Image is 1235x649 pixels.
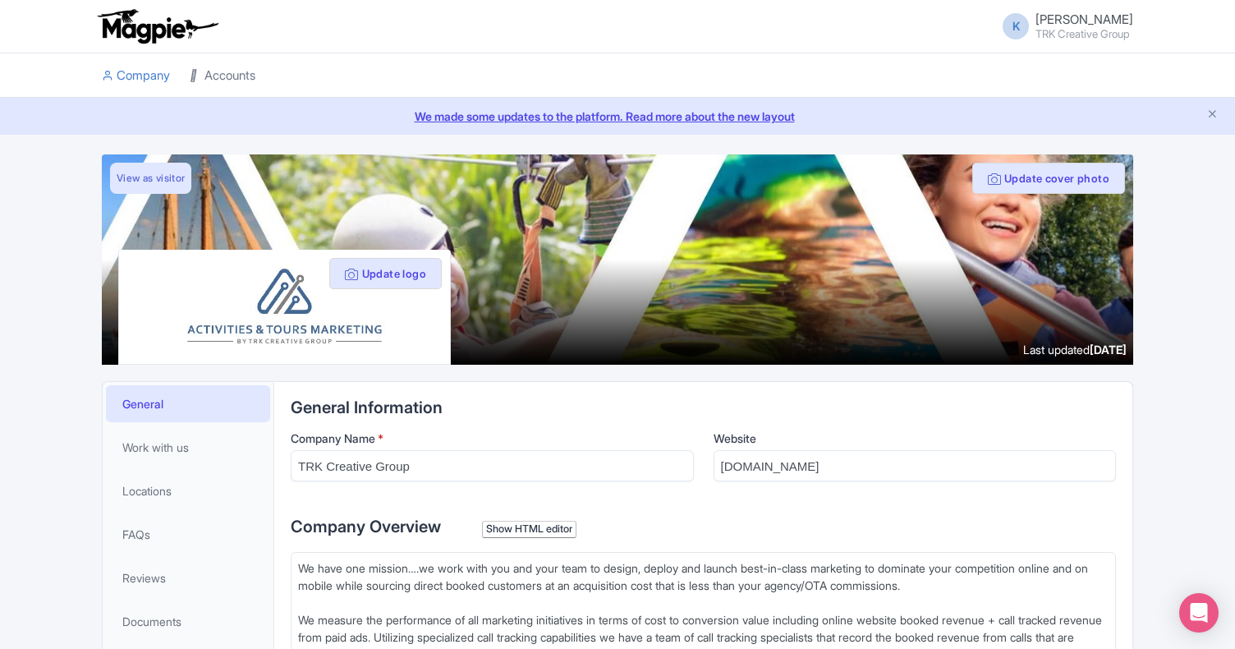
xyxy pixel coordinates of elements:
div: Show HTML editor [482,521,576,538]
a: Locations [106,472,270,509]
div: Last updated [1023,341,1127,358]
a: General [106,385,270,422]
a: We made some updates to the platform. Read more about the new layout [10,108,1225,125]
span: FAQs [122,526,150,543]
span: Work with us [122,439,189,456]
a: Work with us [106,429,270,466]
span: Locations [122,482,172,499]
span: Documents [122,613,181,630]
img: logo-ab69f6fb50320c5b225c76a69d11143b.png [94,8,221,44]
img: tab_domain_overview_orange.svg [44,95,57,108]
span: Company Name [291,431,375,445]
span: K [1003,13,1029,39]
img: website_grey.svg [26,43,39,56]
span: Reviews [122,569,166,587]
div: Keywords by Traffic [181,97,277,108]
a: K [PERSON_NAME] TRK Creative Group [993,13,1133,39]
span: Website [714,431,756,445]
button: Update logo [329,258,442,289]
a: Documents [106,603,270,640]
small: TRK Creative Group [1035,29,1133,39]
a: FAQs [106,516,270,553]
div: Open Intercom Messenger [1179,593,1219,633]
a: Company [102,53,170,99]
span: Company Overview [291,517,441,536]
button: Close announcement [1206,106,1219,125]
button: Update cover photo [972,163,1125,194]
img: tab_keywords_by_traffic_grey.svg [163,95,177,108]
a: Reviews [106,559,270,596]
span: [DATE] [1090,343,1127,357]
div: Domain Overview [62,97,147,108]
img: npblp3ev0uyrktjqlrze.jpg [152,263,416,351]
h2: General Information [291,398,1116,417]
img: logo_orange.svg [26,26,39,39]
a: View as visitor [110,163,191,194]
span: General [122,395,163,412]
span: [PERSON_NAME] [1035,12,1133,27]
div: Domain: [DOMAIN_NAME] [43,43,181,56]
a: Accounts [190,53,255,99]
div: v 4.0.25 [46,26,80,39]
